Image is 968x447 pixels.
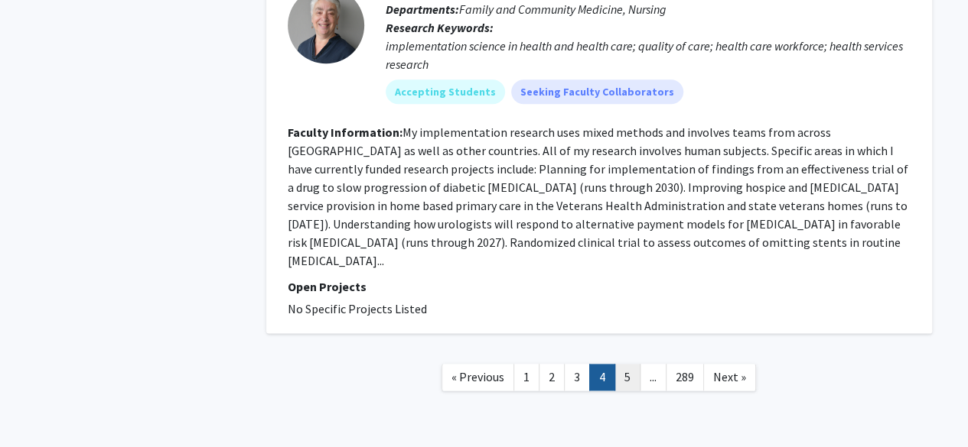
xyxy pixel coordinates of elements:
[614,364,640,390] a: 5
[288,125,908,268] fg-read-more: My implementation research uses mixed methods and involves teams from across [GEOGRAPHIC_DATA] as...
[513,364,539,390] a: 1
[451,369,504,384] span: « Previous
[564,364,590,390] a: 3
[703,364,756,390] a: Next
[589,364,615,390] a: 4
[386,79,505,104] mat-chip: Accepting Students
[713,369,746,384] span: Next »
[386,2,459,17] b: Departments:
[288,125,403,140] b: Faculty Information:
[288,277,911,296] p: Open Projects
[442,364,514,390] a: Previous
[666,364,704,390] a: 289
[386,20,494,35] b: Research Keywords:
[459,2,667,17] span: Family and Community Medicine, Nursing
[266,348,932,410] nav: Page navigation
[539,364,565,390] a: 2
[386,37,911,73] div: implementation science in health and health care; quality of care; health care workforce; health ...
[650,369,657,384] span: ...
[11,378,65,436] iframe: Chat
[288,301,427,316] span: No Specific Projects Listed
[511,79,683,104] mat-chip: Seeking Faculty Collaborators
